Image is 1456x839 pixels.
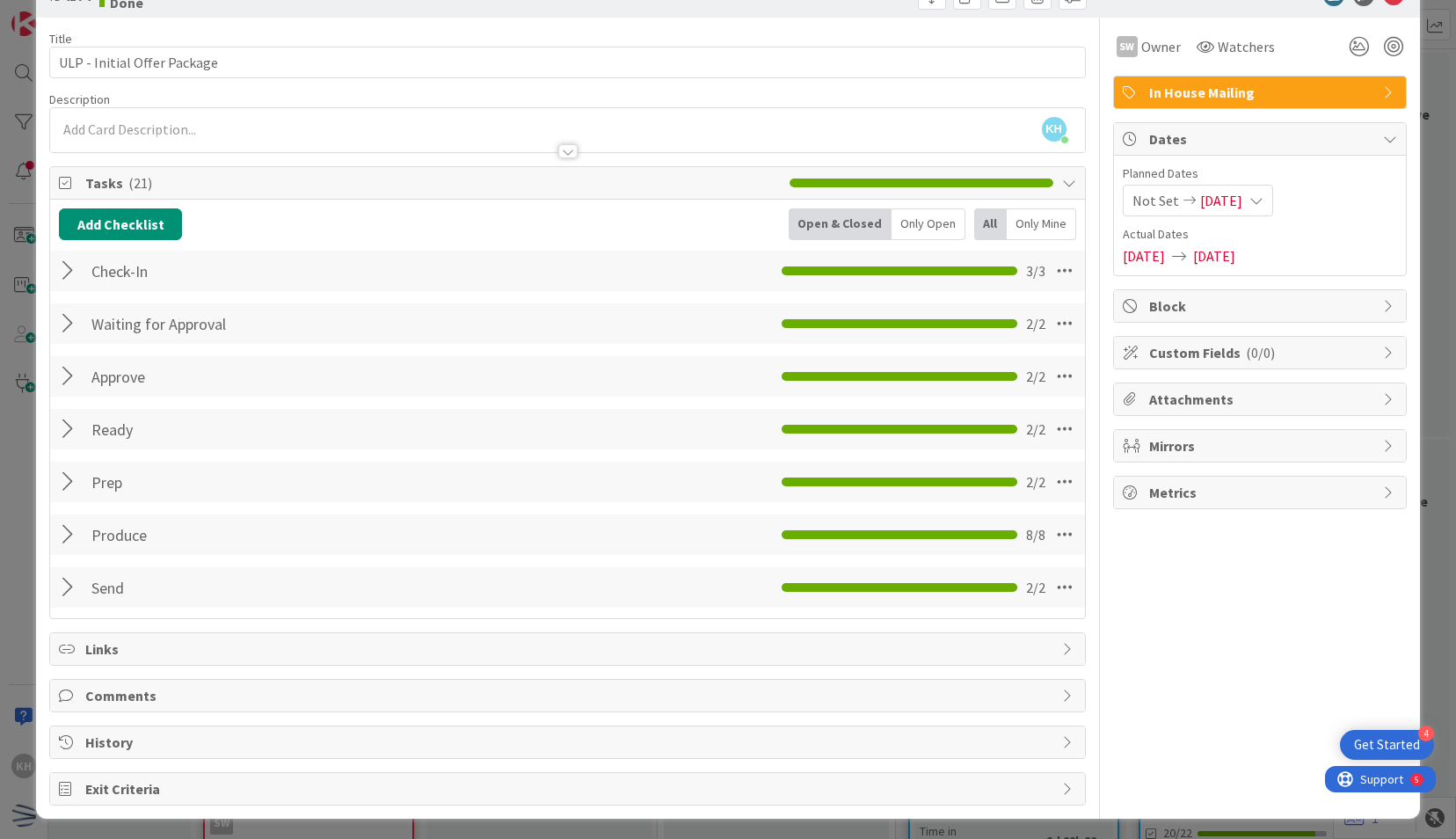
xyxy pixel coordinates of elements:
[1123,245,1165,266] span: [DATE]
[1141,36,1181,57] span: Owner
[1193,245,1235,266] span: [DATE]
[85,361,481,392] input: Add Checklist...
[1149,389,1374,410] span: Attachments
[1149,295,1374,317] span: Block
[1026,471,1045,492] span: 2 / 2
[1042,117,1067,142] span: KH
[1007,208,1076,240] div: Only Mine
[85,638,1052,660] span: Links
[1218,36,1275,57] span: Watchers
[1026,524,1045,545] span: 8 / 8
[85,466,481,498] input: Add Checklist...
[1117,36,1138,57] div: SW
[1149,82,1374,103] span: In House Mailing
[85,255,481,287] input: Add Checklist...
[1200,190,1242,211] span: [DATE]
[1132,190,1179,211] span: Not Set
[974,208,1007,240] div: All
[1354,736,1420,754] div: Get Started
[1149,342,1374,363] span: Custom Fields
[128,174,152,192] span: ( 21 )
[59,208,182,240] button: Add Checklist
[1026,313,1045,334] span: 2 / 2
[1123,225,1397,244] span: Actual Dates
[90,7,94,21] div: 5
[1026,366,1045,387] span: 2 / 2
[1026,260,1045,281] span: 3 / 3
[85,685,1052,706] span: Comments
[1418,726,1434,741] div: 4
[85,519,481,551] input: Add Checklist...
[85,778,1052,799] span: Exit Criteria
[1149,435,1374,456] span: Mirrors
[789,208,892,240] div: Open & Closed
[892,208,965,240] div: Only Open
[85,413,481,445] input: Add Checklist...
[1340,730,1434,760] div: Open Get Started checklist, remaining modules: 4
[1026,577,1045,598] span: 2 / 2
[49,31,72,47] label: Title
[35,3,78,24] span: Support
[85,172,780,193] span: Tasks
[1246,344,1275,361] span: ( 0/0 )
[85,732,1052,753] span: History
[1026,419,1045,440] span: 2 / 2
[85,572,481,603] input: Add Checklist...
[1149,482,1374,503] span: Metrics
[49,47,1085,78] input: type card name here...
[85,308,481,339] input: Add Checklist...
[1123,164,1397,183] span: Planned Dates
[1149,128,1374,150] span: Dates
[49,91,110,107] span: Description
